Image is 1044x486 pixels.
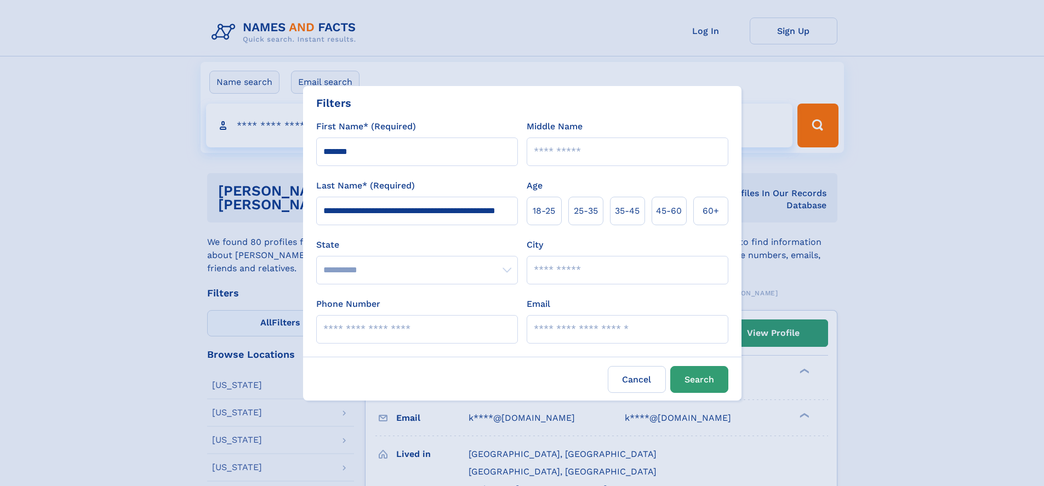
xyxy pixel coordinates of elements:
span: 60+ [703,204,719,218]
label: Phone Number [316,298,380,311]
label: Age [527,179,543,192]
label: First Name* (Required) [316,120,416,133]
div: Filters [316,95,351,111]
label: State [316,238,518,251]
span: 35‑45 [615,204,640,218]
span: 25‑35 [574,204,598,218]
label: Last Name* (Required) [316,179,415,192]
label: Email [527,298,550,311]
label: City [527,238,543,251]
label: Cancel [608,366,666,393]
button: Search [670,366,728,393]
span: 18‑25 [533,204,555,218]
label: Middle Name [527,120,583,133]
span: 45‑60 [656,204,682,218]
